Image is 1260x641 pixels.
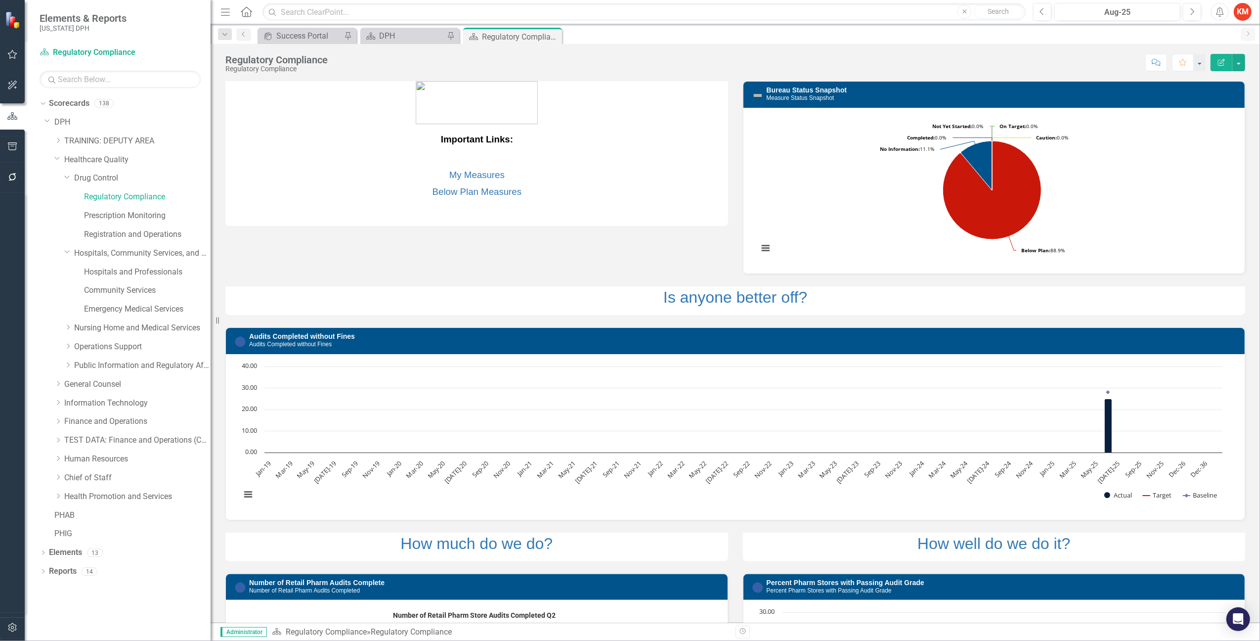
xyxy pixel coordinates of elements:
[260,30,342,42] a: Success Portal
[64,435,211,446] a: TEST DATA: Finance and Operations (Copy)
[1123,459,1143,479] text: Sep-25
[245,447,257,456] text: 0.00
[1104,491,1132,500] button: Show Actual
[482,31,560,43] div: Regulatory Compliance
[84,285,211,296] a: Community Services
[242,383,257,392] text: 30.00
[393,611,556,619] text: Number of Retail Pharm Store Audits Completed Q2
[54,528,211,540] a: PHIG
[665,459,686,480] text: Mar-22
[573,459,599,485] text: [DATE]-21
[253,459,273,479] text: Jan-19
[363,30,444,42] a: DPH
[273,459,294,480] text: Mar-19
[74,322,211,334] a: Nursing Home and Medical Services
[988,7,1009,15] span: Search
[295,459,316,480] text: May-19
[965,458,992,485] text: [DATE]-24
[1095,459,1122,485] text: [DATE]-25
[1054,3,1180,21] button: Aug-25
[1014,458,1035,480] text: Nov-24
[1153,491,1172,500] text: Target
[249,341,332,348] small: Audits Completed without Fines
[1226,607,1250,631] div: Open Intercom Messenger
[82,567,97,576] div: 14
[84,229,211,240] a: Registration and Operations
[1189,459,1209,479] text: Dec-36
[1183,491,1218,500] button: Show Baseline
[54,117,211,128] a: DPH
[932,123,983,130] text: 0.0%
[1021,247,1050,254] tspan: Below Plan:
[242,361,257,370] text: 40.00
[776,459,795,479] text: Jan-23
[1143,491,1172,500] button: Show Target
[236,362,1227,510] svg: Interactive chart
[1021,247,1065,254] text: 88.9%
[491,459,512,480] text: Nov-20
[249,332,355,340] a: Audits Completed without Fines
[249,587,360,594] small: Number of Retail Pharm Audits Completed
[404,459,425,480] text: Mar-20
[1037,459,1057,479] text: Jan-25
[5,11,22,28] img: ClearPoint Strategy
[74,360,211,371] a: Public Information and Regulatory Affairs
[286,627,367,637] a: Regulatory Compliance
[449,170,505,180] a: My Measures
[64,398,211,409] a: Information Technology
[927,458,948,480] text: Mar-24
[907,134,935,141] tspan: Completed:
[426,459,447,480] text: May-20
[759,607,775,616] text: 30.00
[40,47,163,58] a: Regulatory Compliance
[40,71,201,88] input: Search Below...
[225,54,328,65] div: Regulatory Compliance
[249,579,385,587] a: Number of Retail Pharm Audits Complete
[961,141,992,190] path: No Information, 1.
[40,24,127,32] small: [US_STATE] DPH
[767,86,847,94] a: Bureau Status Snapshot
[87,549,103,557] div: 13
[262,3,1026,21] input: Search ClearPoint...
[752,582,764,594] img: No Information
[236,362,1235,510] div: Chart. Highcharts interactive chart.
[767,587,892,594] small: Percent Pharm Stores with Passing Audit Grade
[1234,3,1252,21] button: KM
[1167,459,1187,479] text: Dec-26
[242,426,257,435] text: 10.00
[1058,6,1177,18] div: Aug-25
[234,582,246,594] img: No Information
[999,123,1026,130] tspan: On Target:
[993,458,1013,479] text: Sep-24
[753,115,1231,264] svg: Interactive chart
[704,459,730,485] text: [DATE]-22
[1057,459,1078,480] text: Mar-25
[270,375,1110,379] g: Target, series 2 of 3. Line with 88 data points.
[371,627,452,637] div: Regulatory Compliance
[225,65,328,73] div: Regulatory Compliance
[906,458,926,478] text: Jan-24
[276,30,342,42] div: Success Portal
[49,566,77,577] a: Reports
[1036,134,1057,141] tspan: Caution:
[433,186,521,197] a: Below Plan Measures
[441,134,513,144] strong: Important Links:
[220,627,267,637] span: Administrator
[1114,491,1132,500] text: Actual
[234,336,246,348] img: No Information
[84,210,211,222] a: Prescription Monitoring
[400,535,553,552] a: How much do we do?
[880,145,934,152] text: 11.1%
[49,98,89,109] a: Scorecards
[340,459,360,479] text: Sep-19
[64,379,211,390] a: General Counsel
[1105,399,1112,453] path: Jun-25, 25. Actual.
[687,459,708,480] text: May-22
[384,459,403,479] text: Jan-20
[917,535,1070,552] a: How well do we do it?
[40,12,127,24] span: Elements & Reports
[242,404,257,413] text: 20.00
[64,491,211,503] a: Health Promotion and Services
[74,173,211,184] a: Drug Control
[94,99,114,108] div: 138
